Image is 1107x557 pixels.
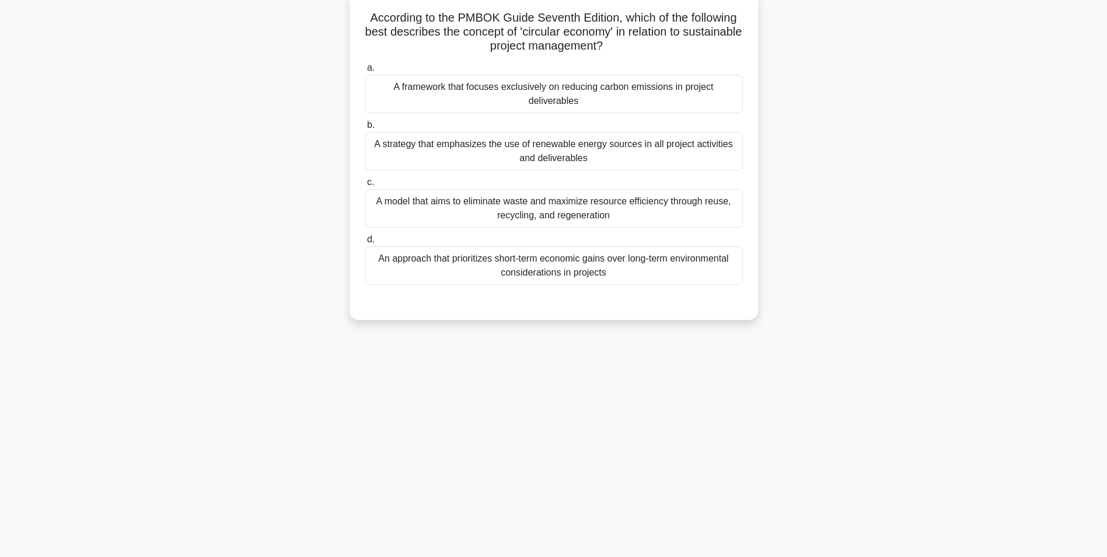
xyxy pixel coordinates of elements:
span: d. [367,234,375,244]
span: b. [367,120,375,130]
h5: According to the PMBOK Guide Seventh Edition, which of the following best describes the concept o... [364,11,744,54]
div: A framework that focuses exclusively on reducing carbon emissions in project deliverables [365,75,743,113]
div: A strategy that emphasizes the use of renewable energy sources in all project activities and deli... [365,132,743,170]
span: a. [367,62,375,72]
span: c. [367,177,374,187]
div: An approach that prioritizes short-term economic gains over long-term environmental consideration... [365,246,743,285]
div: A model that aims to eliminate waste and maximize resource efficiency through reuse, recycling, a... [365,189,743,228]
